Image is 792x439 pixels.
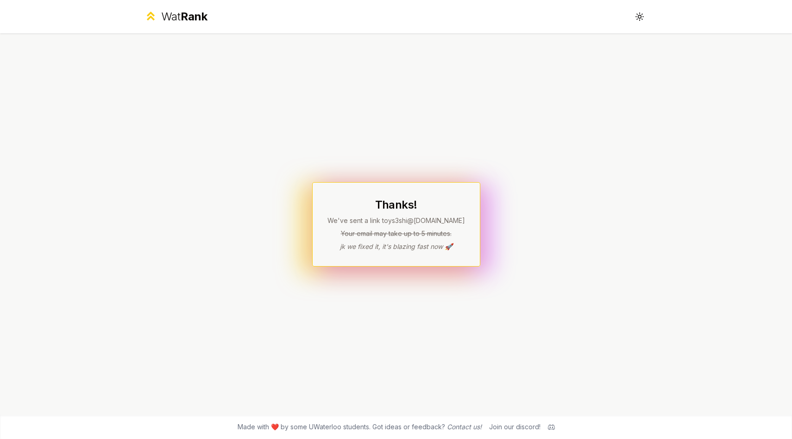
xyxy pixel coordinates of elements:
h1: Thanks! [327,197,465,212]
p: We've sent a link to ys3shi @[DOMAIN_NAME] [327,216,465,225]
p: Your email may take up to 5 minutes. [327,229,465,238]
a: Contact us! [447,423,482,431]
div: Join our discord! [489,422,541,432]
a: WatRank [144,9,207,24]
p: jk we fixed it, it's blazing fast now 🚀 [327,242,465,251]
span: Made with ❤️ by some UWaterloo students. Got ideas or feedback? [238,422,482,432]
div: Wat [161,9,207,24]
span: Rank [181,10,207,23]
